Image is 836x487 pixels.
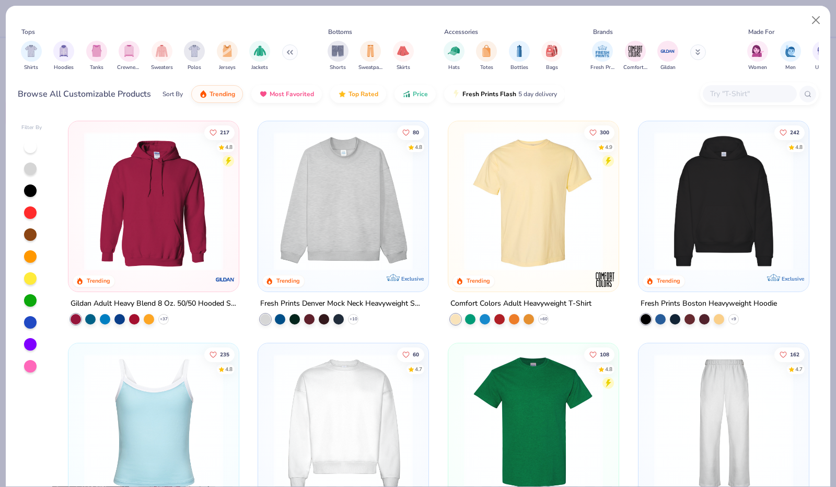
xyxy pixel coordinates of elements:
img: Women Image [752,45,764,57]
span: Women [748,64,767,72]
img: Shorts Image [332,45,344,57]
span: Bottles [510,64,528,72]
button: filter button [476,41,497,72]
span: Most Favorited [270,90,314,98]
div: Accessories [444,27,478,37]
span: 80 [413,130,420,135]
div: Filter By [21,124,42,132]
img: Polos Image [189,45,201,57]
div: 4.8 [225,143,233,151]
img: Crewnecks Image [123,45,135,57]
div: 4.8 [225,365,233,373]
img: 029b8af0-80e6-406f-9fdc-fdf898547912 [459,132,608,271]
img: Comfort Colors logo [595,269,616,290]
div: filter for Crewnecks [117,41,141,72]
div: 4.7 [415,365,423,373]
div: Fresh Prints Denver Mock Neck Heavyweight Sweatshirt [260,297,426,310]
button: filter button [249,41,270,72]
img: a164e800-7022-4571-a324-30c76f641635 [228,132,377,271]
img: Hats Image [448,45,460,57]
input: Try "T-Shirt" [709,88,789,100]
div: Comfort Colors Adult Heavyweight T-Shirt [450,297,591,310]
img: TopRated.gif [338,90,346,98]
button: filter button [358,41,382,72]
button: filter button [541,41,562,72]
span: Jerseys [219,64,236,72]
img: Bottles Image [514,45,525,57]
button: Trending [191,85,243,103]
div: 4.7 [795,365,803,373]
span: Hats [448,64,460,72]
span: Exclusive [401,275,424,282]
img: Fresh Prints Image [595,43,610,59]
span: 300 [600,130,609,135]
span: Polos [188,64,201,72]
img: Skirts Image [397,45,409,57]
div: filter for Men [780,41,801,72]
img: Gildan logo [214,269,235,290]
img: Sweatpants Image [365,45,376,57]
span: Sweaters [151,64,173,72]
button: filter button [780,41,801,72]
div: filter for Sweaters [151,41,173,72]
div: filter for Polos [184,41,205,72]
span: Trending [210,90,235,98]
button: Like [584,125,614,140]
button: Close [806,10,826,30]
span: Totes [480,64,493,72]
span: Tanks [90,64,103,72]
span: 60 [413,352,420,357]
img: 91acfc32-fd48-4d6b-bdad-a4c1a30ac3fc [649,132,798,271]
span: + 60 [540,316,548,322]
button: Most Favorited [251,85,322,103]
div: 4.8 [605,365,612,373]
button: filter button [590,41,614,72]
span: 162 [790,352,799,357]
div: filter for Jerseys [217,41,238,72]
div: filter for Shorts [328,41,349,72]
span: Fresh Prints [590,64,614,72]
span: Skirts [397,64,410,72]
button: filter button [217,41,238,72]
span: 108 [600,352,609,357]
div: filter for Gildan [657,41,678,72]
div: filter for Women [747,41,768,72]
button: filter button [184,41,205,72]
img: Totes Image [481,45,492,57]
div: Tops [21,27,35,37]
button: Like [774,125,805,140]
button: Like [398,347,425,362]
span: Top Rated [349,90,378,98]
div: filter for Bags [541,41,562,72]
img: Jerseys Image [222,45,233,57]
div: filter for Hats [444,41,465,72]
span: Shirts [24,64,38,72]
button: filter button [509,41,530,72]
img: f5d85501-0dbb-4ee4-b115-c08fa3845d83 [269,132,418,271]
button: filter button [53,41,74,72]
span: Fresh Prints Flash [462,90,516,98]
img: trending.gif [199,90,207,98]
button: filter button [21,41,42,72]
span: Exclusive [782,275,804,282]
button: filter button [657,41,678,72]
span: Crewnecks [117,64,141,72]
div: filter for Unisex [812,41,833,72]
img: Bags Image [546,45,558,57]
button: filter button [393,41,414,72]
div: 4.9 [605,143,612,151]
button: filter button [623,41,647,72]
div: filter for Comfort Colors [623,41,647,72]
div: filter for Hoodies [53,41,74,72]
button: filter button [747,41,768,72]
span: 217 [220,130,229,135]
button: filter button [86,41,107,72]
span: + 10 [350,316,357,322]
div: Gildan Adult Heavy Blend 8 Oz. 50/50 Hooded Sweatshirt [71,297,237,310]
div: filter for Bottles [509,41,530,72]
div: filter for Jackets [249,41,270,72]
span: Comfort Colors [623,64,647,72]
img: Men Image [785,45,796,57]
button: filter button [117,41,141,72]
img: 01756b78-01f6-4cc6-8d8a-3c30c1a0c8ac [79,132,228,271]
